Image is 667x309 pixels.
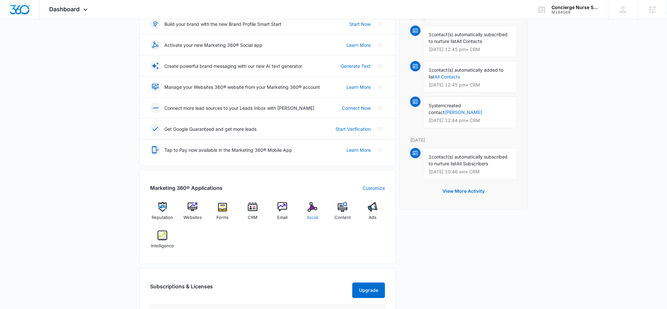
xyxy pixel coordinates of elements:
[240,202,265,225] a: CRM
[341,63,371,69] a: Generate Text
[363,185,385,191] a: Customize
[150,231,175,254] a: Intelligence
[150,184,223,192] h2: Marketing 360® Applications
[360,202,385,225] a: Ads
[456,161,488,166] span: All Subscribers
[164,147,292,153] p: Tap to Pay now available in the Marketing 360® Mobile App
[375,145,385,155] button: Close
[210,202,235,225] a: Forms
[330,202,355,225] a: Content
[150,202,175,225] a: Reputation
[183,214,202,221] span: Websites
[375,124,385,134] button: Close
[270,202,295,225] a: Email
[375,19,385,29] button: Close
[334,214,351,221] span: Content
[456,38,482,44] span: All Contacts
[429,32,432,37] span: 1
[307,214,318,221] span: Social
[429,154,508,166] span: contact(s) automatically subscribed to nurture list
[49,6,80,13] span: Dashboard
[429,103,461,115] span: created contact
[164,63,302,69] p: Create powerful brand messaging with our new AI text generator
[429,83,511,87] p: [DATE] 12:45 pm • CRM
[429,170,511,174] p: [DATE] 10:46 am • CRM
[445,109,482,115] a: [PERSON_NAME]
[552,5,599,10] div: account name
[429,47,511,52] p: [DATE] 12:45 pm • CRM
[429,103,444,108] span: System
[352,283,385,298] button: Upgrade
[180,202,205,225] a: Websites
[216,214,229,221] span: Forms
[277,214,288,221] span: Email
[436,183,491,199] button: View More Activity
[375,103,385,113] button: Close
[150,283,213,295] h2: Subscriptions & Licenses
[346,42,371,48] a: Learn More
[151,243,174,249] span: Intelligence
[349,21,371,27] a: Start Now
[429,67,432,73] span: 1
[346,84,371,90] a: Learn More
[164,126,257,132] p: Get Google Guaranteed and get more leads
[164,84,320,90] p: Manage your Websites 360® website from your Marketing 360® account
[369,214,377,221] span: Ads
[152,214,173,221] span: Reputation
[375,61,385,71] button: Close
[300,202,325,225] a: Social
[346,147,371,153] a: Learn More
[434,74,460,79] a: All Contacts
[429,154,432,160] span: 1
[164,105,314,111] p: Connect more lead sources to your Leads Inbox with [PERSON_NAME]
[375,82,385,92] button: Close
[410,137,517,143] p: [DATE]
[429,118,511,123] p: [DATE] 12:44 pm • CRM
[429,67,503,79] span: contact(s) automatically added to list
[552,10,599,15] div: account id
[429,32,508,44] span: contact(s) automatically subscribed to nurture list
[375,40,385,50] button: Close
[164,21,281,27] p: Build your brand with the new Brand Profile Smart Start
[248,214,257,221] span: CRM
[335,126,371,132] a: Start Verification
[164,42,262,48] p: Activate your new Marketing 360® Social app
[342,105,371,111] a: Connect Now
